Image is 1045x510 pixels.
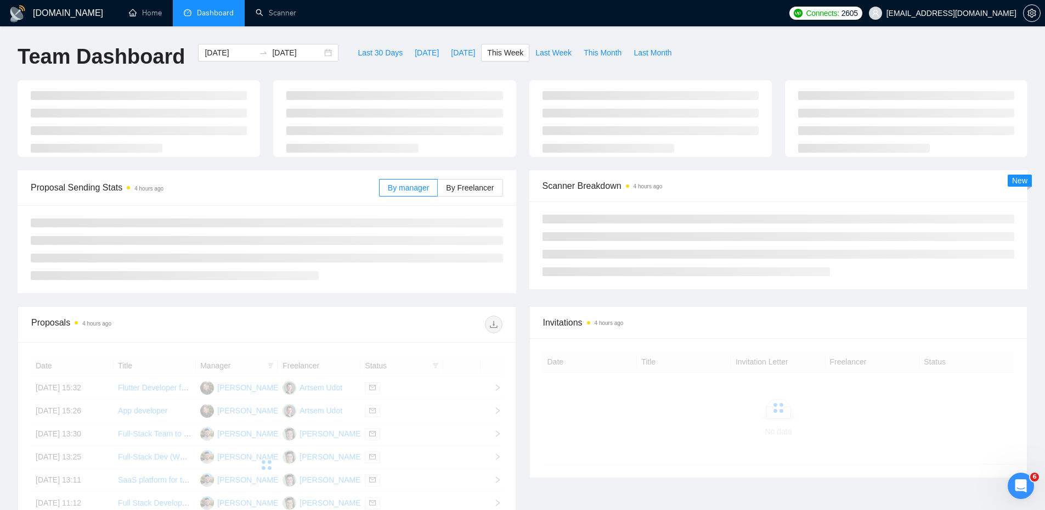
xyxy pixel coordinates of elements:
[259,48,268,57] span: swap-right
[1023,4,1041,22] button: setting
[481,44,529,61] button: This Week
[197,8,234,18] span: Dashboard
[806,7,839,19] span: Connects:
[595,320,624,326] time: 4 hours ago
[409,44,445,61] button: [DATE]
[543,316,1014,329] span: Invitations
[388,183,429,192] span: By manager
[358,47,403,59] span: Last 30 Days
[543,179,1015,193] span: Scanner Breakdown
[872,9,879,17] span: user
[634,47,671,59] span: Last Month
[1024,9,1040,18] span: setting
[1023,9,1041,18] a: setting
[82,321,111,327] time: 4 hours ago
[535,47,572,59] span: Last Week
[134,186,163,192] time: 4 hours ago
[584,47,622,59] span: This Month
[578,44,628,61] button: This Month
[31,181,379,194] span: Proposal Sending Stats
[841,7,858,19] span: 2605
[1012,176,1027,185] span: New
[184,9,191,16] span: dashboard
[529,44,578,61] button: Last Week
[487,47,523,59] span: This Week
[205,47,255,59] input: Start date
[129,8,162,18] a: homeHome
[9,5,26,23] img: logo
[256,8,296,18] a: searchScanner
[272,47,322,59] input: End date
[18,44,185,70] h1: Team Dashboard
[794,9,803,18] img: upwork-logo.png
[352,44,409,61] button: Last 30 Days
[445,44,481,61] button: [DATE]
[259,48,268,57] span: to
[451,47,475,59] span: [DATE]
[1008,473,1034,499] iframe: Intercom live chat
[628,44,677,61] button: Last Month
[1030,473,1039,481] span: 6
[31,316,267,333] div: Proposals
[415,47,439,59] span: [DATE]
[446,183,494,192] span: By Freelancer
[634,183,663,189] time: 4 hours ago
